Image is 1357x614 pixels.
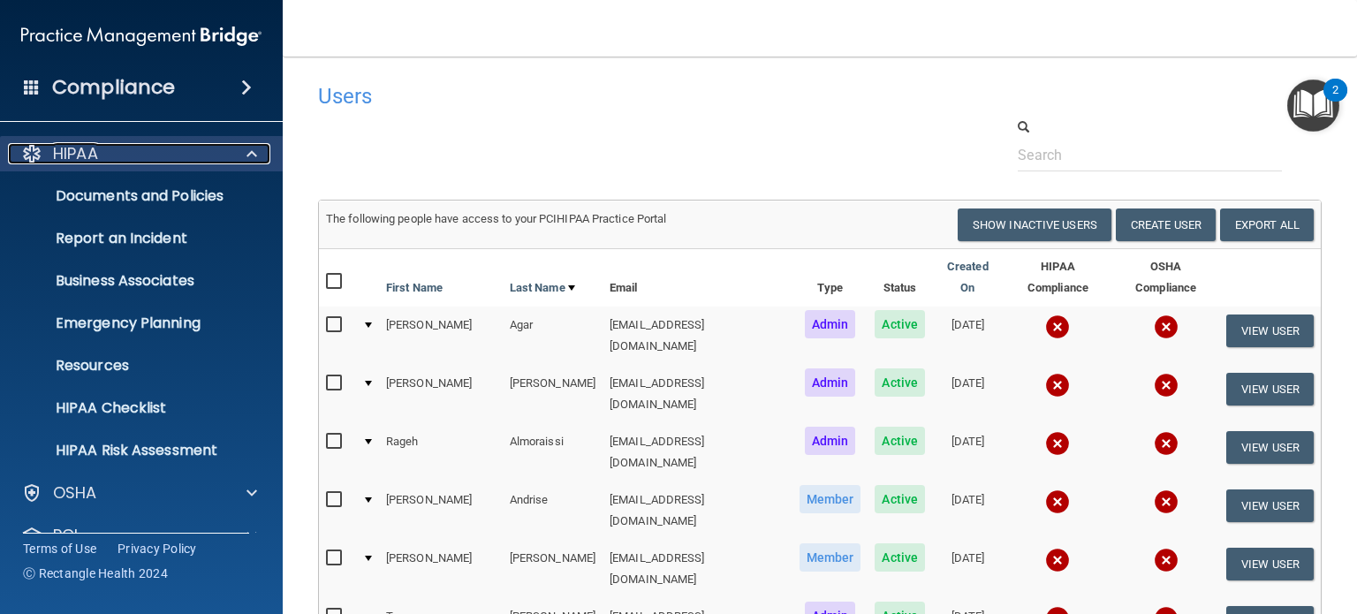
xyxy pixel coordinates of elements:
[510,277,575,299] a: Last Name
[326,212,667,225] span: The following people have access to your PCIHIPAA Practice Portal
[23,540,96,557] a: Terms of Use
[603,481,792,540] td: [EMAIL_ADDRESS][DOMAIN_NAME]
[603,365,792,423] td: [EMAIL_ADDRESS][DOMAIN_NAME]
[1220,208,1314,241] a: Export All
[875,543,925,572] span: Active
[53,143,98,164] p: HIPAA
[932,540,1004,598] td: [DATE]
[503,365,603,423] td: [PERSON_NAME]
[1226,489,1314,522] button: View User
[503,540,603,598] td: [PERSON_NAME]
[1226,431,1314,464] button: View User
[23,565,168,582] span: Ⓒ Rectangle Health 2024
[1226,548,1314,580] button: View User
[1226,373,1314,406] button: View User
[1045,315,1070,339] img: cross.ca9f0e7f.svg
[792,249,868,307] th: Type
[53,525,78,546] p: PCI
[503,307,603,365] td: Agar
[11,357,253,375] p: Resources
[379,307,503,365] td: [PERSON_NAME]
[21,19,262,54] img: PMB logo
[1332,90,1338,113] div: 2
[1154,373,1179,398] img: cross.ca9f0e7f.svg
[603,249,792,307] th: Email
[868,249,932,307] th: Status
[1004,249,1113,307] th: HIPAA Compliance
[1154,489,1179,514] img: cross.ca9f0e7f.svg
[1045,373,1070,398] img: cross.ca9f0e7f.svg
[503,481,603,540] td: Andrise
[1154,315,1179,339] img: cross.ca9f0e7f.svg
[932,423,1004,481] td: [DATE]
[1045,548,1070,572] img: cross.ca9f0e7f.svg
[1154,431,1179,456] img: cross.ca9f0e7f.svg
[52,75,175,100] h4: Compliance
[1287,80,1339,132] button: Open Resource Center, 2 new notifications
[1154,548,1179,572] img: cross.ca9f0e7f.svg
[379,423,503,481] td: Rageh
[21,143,257,164] a: HIPAA
[386,277,443,299] a: First Name
[379,481,503,540] td: [PERSON_NAME]
[800,543,861,572] span: Member
[603,423,792,481] td: [EMAIL_ADDRESS][DOMAIN_NAME]
[603,307,792,365] td: [EMAIL_ADDRESS][DOMAIN_NAME]
[603,540,792,598] td: [EMAIL_ADDRESS][DOMAIN_NAME]
[1226,315,1314,347] button: View User
[11,399,253,417] p: HIPAA Checklist
[1116,208,1216,241] button: Create User
[11,442,253,459] p: HIPAA Risk Assessment
[805,310,856,338] span: Admin
[503,423,603,481] td: Almoraissi
[1045,489,1070,514] img: cross.ca9f0e7f.svg
[11,230,253,247] p: Report an Incident
[932,307,1004,365] td: [DATE]
[875,310,925,338] span: Active
[11,315,253,332] p: Emergency Planning
[11,187,253,205] p: Documents and Policies
[21,525,257,546] a: PCI
[11,272,253,290] p: Business Associates
[318,85,892,108] h4: Users
[1112,249,1219,307] th: OSHA Compliance
[118,540,197,557] a: Privacy Policy
[805,368,856,397] span: Admin
[875,368,925,397] span: Active
[875,427,925,455] span: Active
[21,482,257,504] a: OSHA
[1018,139,1282,171] input: Search
[932,365,1004,423] td: [DATE]
[958,208,1111,241] button: Show Inactive Users
[1045,431,1070,456] img: cross.ca9f0e7f.svg
[379,540,503,598] td: [PERSON_NAME]
[379,365,503,423] td: [PERSON_NAME]
[800,485,861,513] span: Member
[875,485,925,513] span: Active
[53,482,97,504] p: OSHA
[939,256,997,299] a: Created On
[932,481,1004,540] td: [DATE]
[805,427,856,455] span: Admin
